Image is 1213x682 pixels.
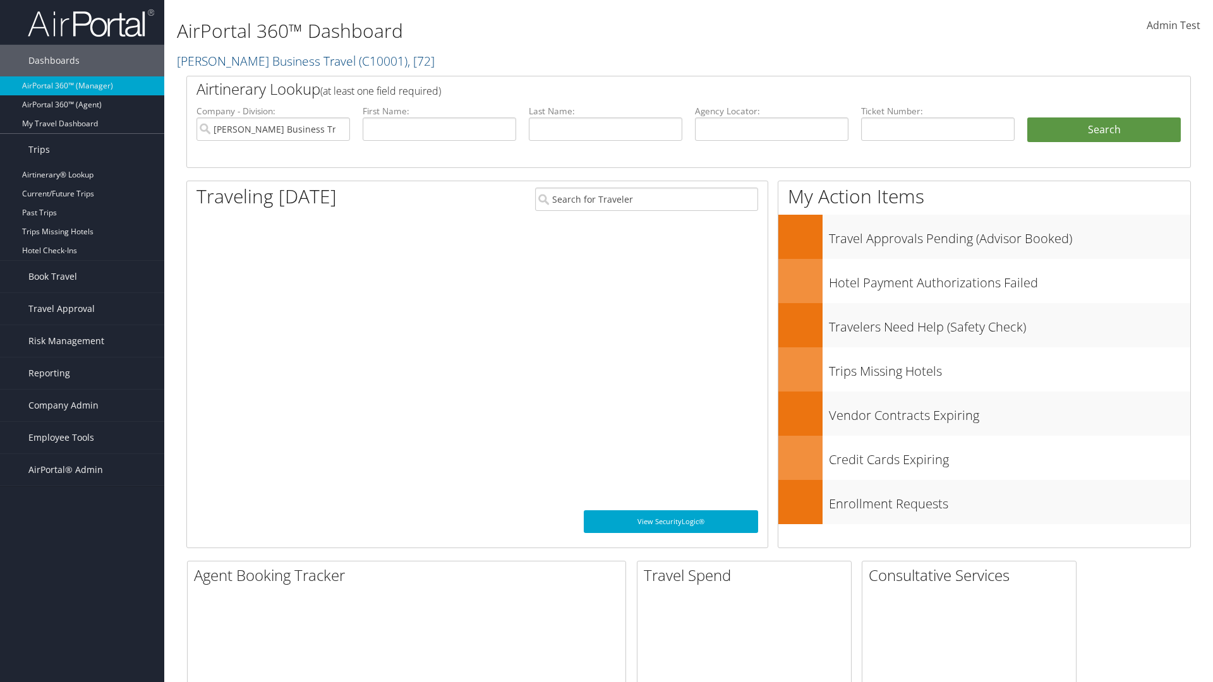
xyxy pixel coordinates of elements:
[28,45,80,76] span: Dashboards
[695,105,848,117] label: Agency Locator:
[535,188,758,211] input: Search for Traveler
[778,392,1190,436] a: Vendor Contracts Expiring
[1147,18,1200,32] span: Admin Test
[584,510,758,533] a: View SecurityLogic®
[28,293,95,325] span: Travel Approval
[359,52,407,69] span: ( C10001 )
[644,565,851,586] h2: Travel Spend
[529,105,682,117] label: Last Name:
[28,134,50,165] span: Trips
[28,390,99,421] span: Company Admin
[869,565,1076,586] h2: Consultative Services
[28,325,104,357] span: Risk Management
[1027,117,1181,143] button: Search
[28,422,94,453] span: Employee Tools
[829,445,1190,469] h3: Credit Cards Expiring
[778,259,1190,303] a: Hotel Payment Authorizations Failed
[778,183,1190,210] h1: My Action Items
[407,52,435,69] span: , [ 72 ]
[196,105,350,117] label: Company - Division:
[778,215,1190,259] a: Travel Approvals Pending (Advisor Booked)
[829,312,1190,336] h3: Travelers Need Help (Safety Check)
[829,400,1190,424] h3: Vendor Contracts Expiring
[363,105,516,117] label: First Name:
[778,303,1190,347] a: Travelers Need Help (Safety Check)
[28,357,70,389] span: Reporting
[196,78,1097,100] h2: Airtinerary Lookup
[829,356,1190,380] h3: Trips Missing Hotels
[829,224,1190,248] h3: Travel Approvals Pending (Advisor Booked)
[829,268,1190,292] h3: Hotel Payment Authorizations Failed
[320,84,441,98] span: (at least one field required)
[28,8,154,38] img: airportal-logo.png
[1147,6,1200,45] a: Admin Test
[28,261,77,292] span: Book Travel
[177,52,435,69] a: [PERSON_NAME] Business Travel
[778,436,1190,480] a: Credit Cards Expiring
[829,489,1190,513] h3: Enrollment Requests
[861,105,1015,117] label: Ticket Number:
[778,480,1190,524] a: Enrollment Requests
[196,183,337,210] h1: Traveling [DATE]
[778,347,1190,392] a: Trips Missing Hotels
[177,18,859,44] h1: AirPortal 360™ Dashboard
[28,454,103,486] span: AirPortal® Admin
[194,565,625,586] h2: Agent Booking Tracker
